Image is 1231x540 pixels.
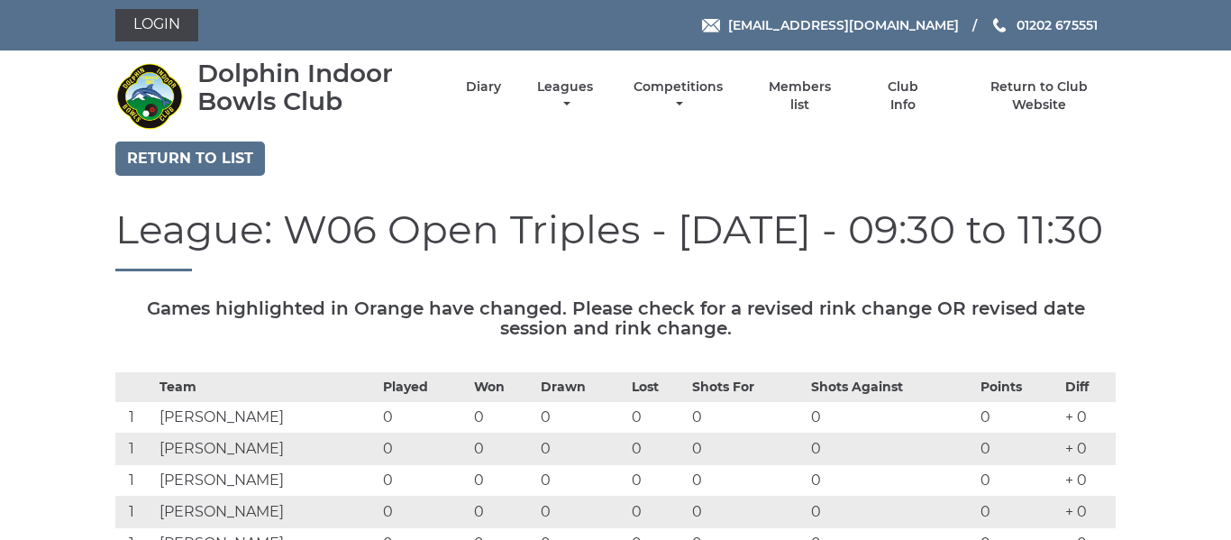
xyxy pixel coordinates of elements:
[702,19,720,32] img: Email
[688,497,807,528] td: 0
[1061,465,1116,497] td: + 0
[1061,373,1116,402] th: Diff
[1061,402,1116,434] td: + 0
[688,434,807,465] td: 0
[378,373,470,402] th: Played
[378,434,470,465] td: 0
[155,434,379,465] td: [PERSON_NAME]
[963,78,1116,114] a: Return to Club Website
[807,402,976,434] td: 0
[115,9,198,41] a: Login
[807,373,976,402] th: Shots Against
[976,497,1061,528] td: 0
[470,402,536,434] td: 0
[470,465,536,497] td: 0
[807,497,976,528] td: 0
[378,465,470,497] td: 0
[115,298,1116,338] h5: Games highlighted in Orange have changed. Please check for a revised rink change OR revised date ...
[759,78,842,114] a: Members list
[976,373,1061,402] th: Points
[688,465,807,497] td: 0
[470,434,536,465] td: 0
[627,465,688,497] td: 0
[702,15,959,35] a: Email [EMAIL_ADDRESS][DOMAIN_NAME]
[728,17,959,33] span: [EMAIL_ADDRESS][DOMAIN_NAME]
[115,142,265,176] a: Return to list
[536,434,627,465] td: 0
[807,434,976,465] td: 0
[627,434,688,465] td: 0
[115,62,183,130] img: Dolphin Indoor Bowls Club
[470,497,536,528] td: 0
[536,465,627,497] td: 0
[470,373,536,402] th: Won
[115,497,155,528] td: 1
[155,373,379,402] th: Team
[155,497,379,528] td: [PERSON_NAME]
[807,465,976,497] td: 0
[378,402,470,434] td: 0
[976,402,1061,434] td: 0
[536,373,627,402] th: Drawn
[155,402,379,434] td: [PERSON_NAME]
[536,402,627,434] td: 0
[627,402,688,434] td: 0
[115,402,155,434] td: 1
[378,497,470,528] td: 0
[629,78,727,114] a: Competitions
[1061,497,1116,528] td: + 0
[990,15,1098,35] a: Phone us 01202 675551
[155,465,379,497] td: [PERSON_NAME]
[536,497,627,528] td: 0
[993,18,1006,32] img: Phone us
[115,434,155,465] td: 1
[627,373,688,402] th: Lost
[688,402,807,434] td: 0
[115,465,155,497] td: 1
[976,465,1061,497] td: 0
[1017,17,1098,33] span: 01202 675551
[197,59,434,115] div: Dolphin Indoor Bowls Club
[688,373,807,402] th: Shots For
[627,497,688,528] td: 0
[466,78,501,96] a: Diary
[533,78,597,114] a: Leagues
[115,207,1116,271] h1: League: W06 Open Triples - [DATE] - 09:30 to 11:30
[873,78,932,114] a: Club Info
[1061,434,1116,465] td: + 0
[976,434,1061,465] td: 0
